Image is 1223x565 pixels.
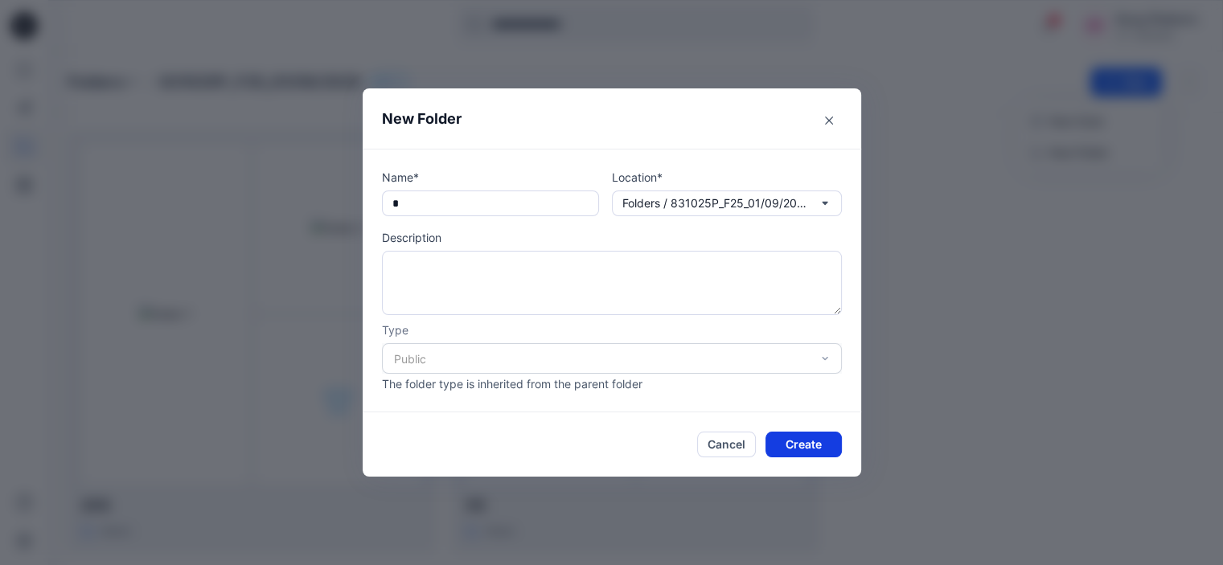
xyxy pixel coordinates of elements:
[382,375,842,392] p: The folder type is inherited from the parent folder
[816,108,842,133] button: Close
[363,88,861,149] header: New Folder
[612,190,842,216] button: Folders / 831025P_F25_01/09/2025
[382,321,842,338] p: Type
[697,432,756,457] button: Cancel
[765,432,842,457] button: Create
[382,229,842,246] p: Description
[382,169,599,186] p: Name*
[622,194,807,212] p: Folders / 831025P_F25_01/09/2025
[612,169,842,186] p: Location*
